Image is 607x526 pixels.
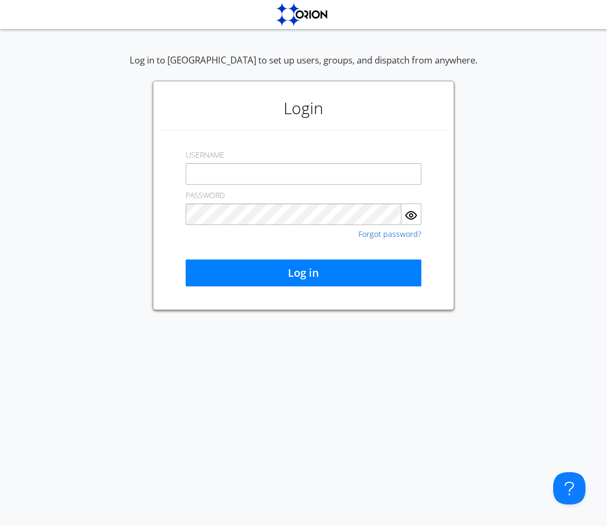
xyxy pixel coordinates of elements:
[159,87,448,130] h1: Login
[186,150,224,160] label: USERNAME
[186,190,225,201] label: PASSWORD
[186,204,401,225] input: Password
[358,230,421,238] a: Forgot password?
[405,209,418,222] img: eye.svg
[401,204,421,225] button: Show Password
[130,54,477,81] div: Log in to [GEOGRAPHIC_DATA] to set up users, groups, and dispatch from anywhere.
[186,260,421,286] button: Log in
[553,472,585,504] iframe: Toggle Customer Support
